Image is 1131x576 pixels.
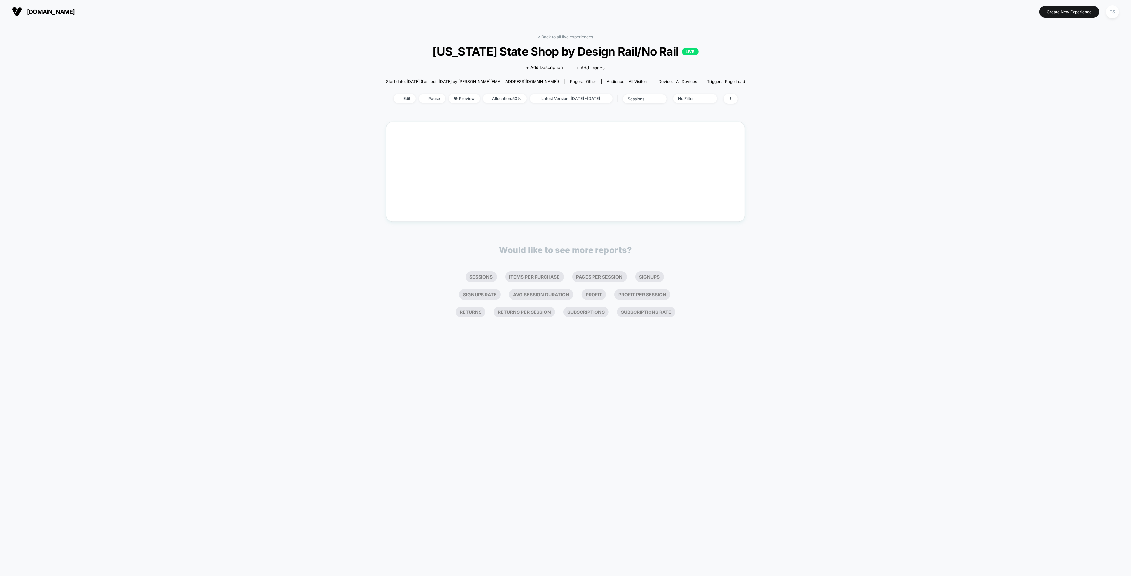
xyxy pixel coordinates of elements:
[1104,5,1121,19] button: TS
[499,245,632,255] p: Would like to see more reports?
[530,94,613,103] span: Latest Version: [DATE] - [DATE]
[27,8,75,15] span: [DOMAIN_NAME]
[12,7,22,17] img: Visually logo
[577,65,605,70] span: + Add Images
[628,96,654,101] div: sessions
[682,48,699,55] p: LIVE
[483,94,527,103] span: Allocation: 50%
[707,79,745,84] div: Trigger:
[419,94,445,103] span: Pause
[563,307,609,317] li: Subscriptions
[10,6,77,17] button: [DOMAIN_NAME]
[676,79,697,84] span: all devices
[614,289,670,300] li: Profit Per Session
[449,94,480,103] span: Preview
[509,289,573,300] li: Avg Session Duration
[1039,6,1099,18] button: Create New Experience
[394,94,416,103] span: Edit
[570,79,596,84] div: Pages:
[526,64,563,71] span: + Add Description
[635,271,664,282] li: Signups
[386,79,559,84] span: Start date: [DATE] (Last edit [DATE] by [PERSON_NAME][EMAIL_ADDRESS][DOMAIN_NAME])
[629,79,648,84] span: All Visitors
[466,271,497,282] li: Sessions
[456,307,485,317] li: Returns
[404,44,727,58] span: [US_STATE] State Shop by Design Rail/No Rail
[582,289,606,300] li: Profit
[538,34,593,39] a: < Back to all live experiences
[653,79,702,84] span: Device:
[459,289,501,300] li: Signups Rate
[617,307,675,317] li: Subscriptions Rate
[586,79,596,84] span: other
[1106,5,1119,18] div: TS
[572,271,627,282] li: Pages Per Session
[607,79,648,84] div: Audience:
[494,307,555,317] li: Returns Per Session
[616,94,623,104] span: |
[505,271,564,282] li: Items Per Purchase
[678,96,705,101] div: No Filter
[725,79,745,84] span: Page Load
